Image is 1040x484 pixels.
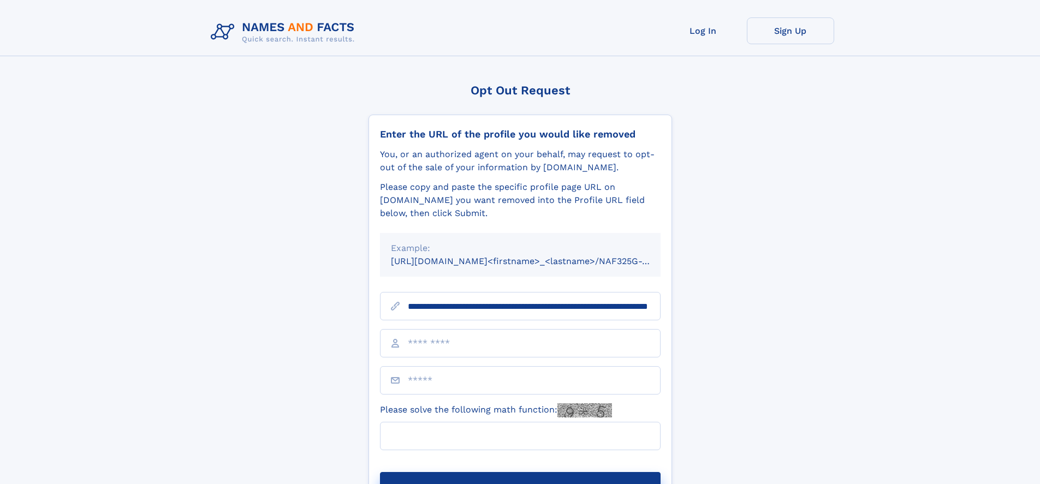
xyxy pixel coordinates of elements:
[391,242,650,255] div: Example:
[380,148,661,174] div: You, or an authorized agent on your behalf, may request to opt-out of the sale of your informatio...
[380,181,661,220] div: Please copy and paste the specific profile page URL on [DOMAIN_NAME] you want removed into the Pr...
[206,17,364,47] img: Logo Names and Facts
[659,17,747,44] a: Log In
[380,128,661,140] div: Enter the URL of the profile you would like removed
[747,17,834,44] a: Sign Up
[391,256,681,266] small: [URL][DOMAIN_NAME]<firstname>_<lastname>/NAF325G-xxxxxxxx
[380,403,612,417] label: Please solve the following math function:
[369,83,672,97] div: Opt Out Request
